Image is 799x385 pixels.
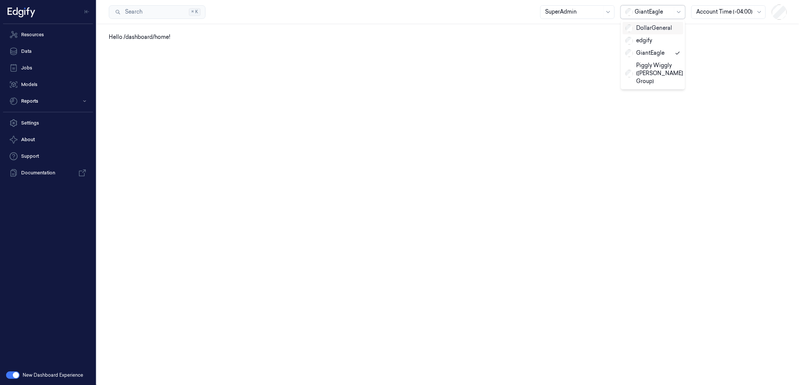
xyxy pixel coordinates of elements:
a: Resources [3,27,93,42]
a: Documentation [3,165,93,180]
a: Models [3,77,93,92]
div: edgify [626,37,652,45]
a: Settings [3,115,93,131]
div: Piggly Wiggly ([PERSON_NAME] Group) [626,62,683,85]
div: DollarGeneral [626,24,672,32]
div: GiantEagle [626,49,665,57]
button: Toggle Navigation [81,6,93,18]
a: Support [3,149,93,164]
button: About [3,132,93,147]
span: Search [122,8,142,16]
button: Reports [3,94,93,109]
div: Hello /dashboard/home! [109,33,787,41]
button: Search⌘K [109,5,206,19]
a: Jobs [3,60,93,75]
a: Data [3,44,93,59]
